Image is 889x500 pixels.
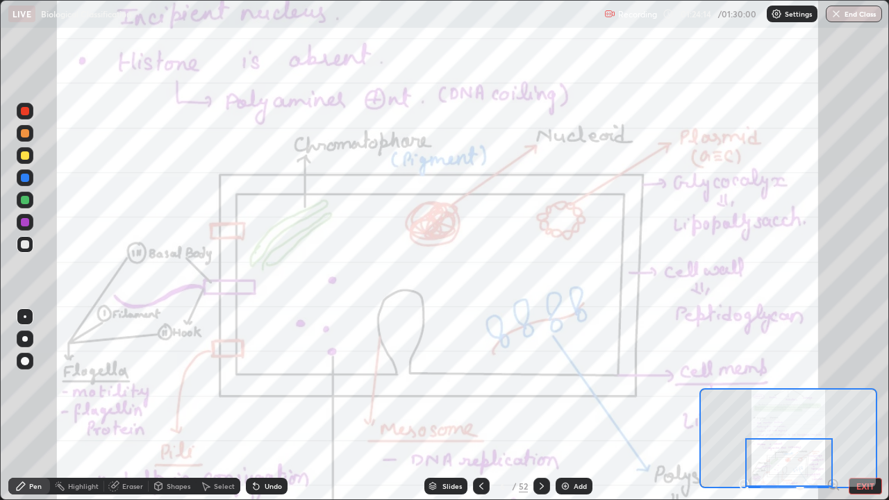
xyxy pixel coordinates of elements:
[167,483,190,490] div: Shapes
[214,483,235,490] div: Select
[785,10,812,17] p: Settings
[512,482,516,490] div: /
[13,8,31,19] p: LIVE
[826,6,882,22] button: End Class
[122,483,143,490] div: Eraser
[29,483,42,490] div: Pen
[519,480,528,492] div: 52
[560,481,571,492] img: add-slide-button
[495,482,509,490] div: 6
[849,478,882,494] button: EXIT
[265,483,282,490] div: Undo
[831,8,842,19] img: end-class-cross
[604,8,615,19] img: recording.375f2c34.svg
[574,483,587,490] div: Add
[41,8,131,19] p: Biological Classification
[442,483,462,490] div: Slides
[771,8,782,19] img: class-settings-icons
[618,9,657,19] p: Recording
[68,483,99,490] div: Highlight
